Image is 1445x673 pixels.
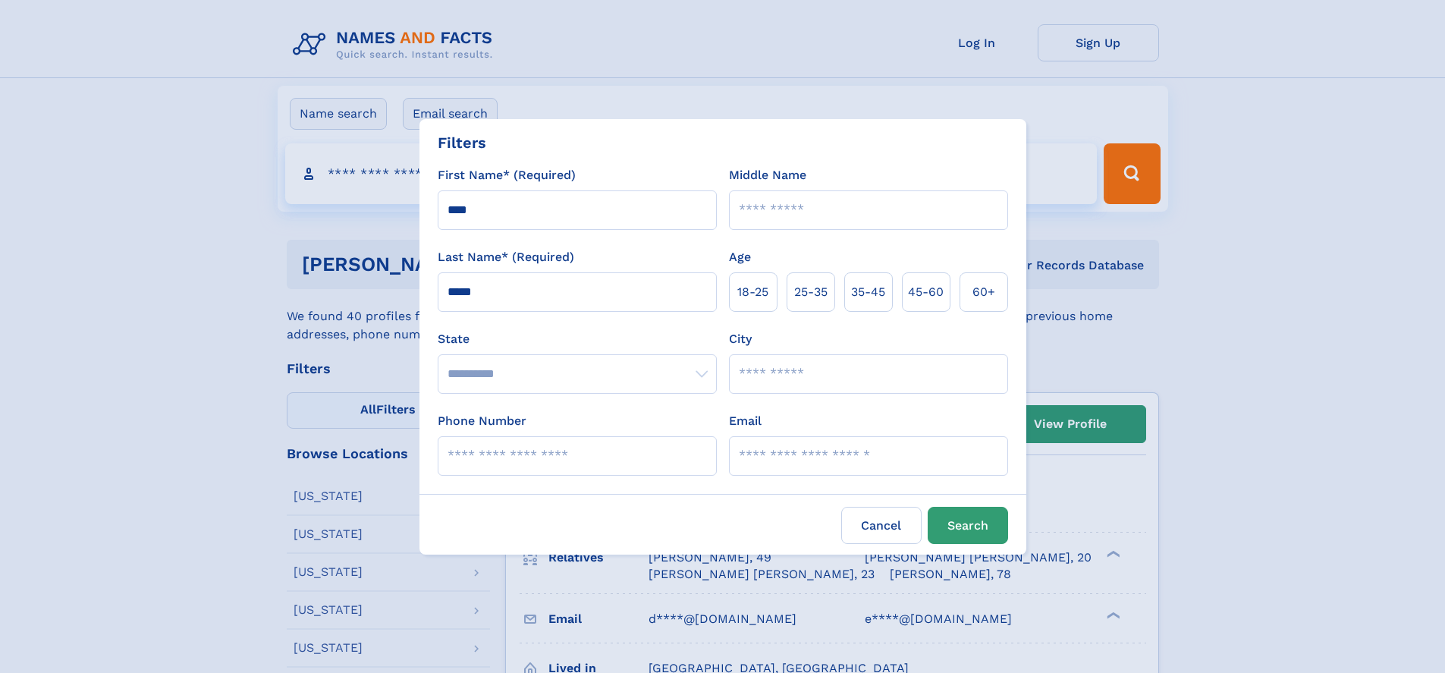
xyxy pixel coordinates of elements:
label: Phone Number [438,412,526,430]
button: Search [928,507,1008,544]
span: 35‑45 [851,283,885,301]
span: 60+ [972,283,995,301]
label: Age [729,248,751,266]
label: Email [729,412,762,430]
label: State [438,330,717,348]
div: Filters [438,131,486,154]
label: First Name* (Required) [438,166,576,184]
label: Last Name* (Required) [438,248,574,266]
span: 45‑60 [908,283,944,301]
span: 25‑35 [794,283,828,301]
label: Cancel [841,507,922,544]
label: City [729,330,752,348]
span: 18‑25 [737,283,768,301]
label: Middle Name [729,166,806,184]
